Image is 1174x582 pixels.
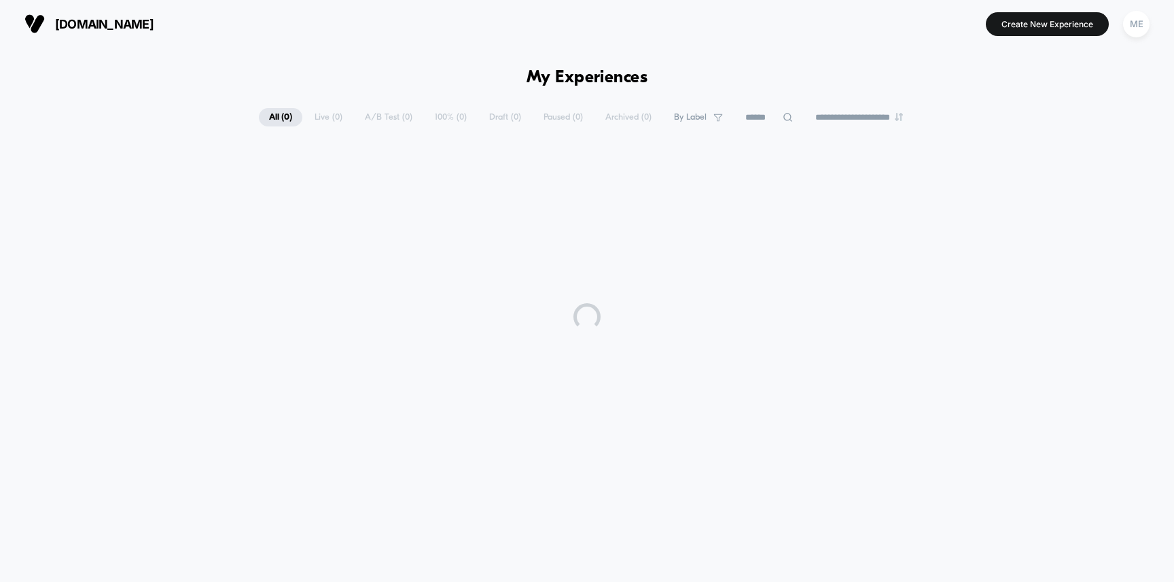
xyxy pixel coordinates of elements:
button: ME [1119,10,1154,38]
img: Visually logo [24,14,45,34]
div: ME [1123,11,1150,37]
span: By Label [674,112,707,122]
button: [DOMAIN_NAME] [20,13,158,35]
span: [DOMAIN_NAME] [55,17,154,31]
span: All ( 0 ) [259,108,302,126]
button: Create New Experience [986,12,1109,36]
img: end [895,113,903,121]
h1: My Experiences [527,68,648,88]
